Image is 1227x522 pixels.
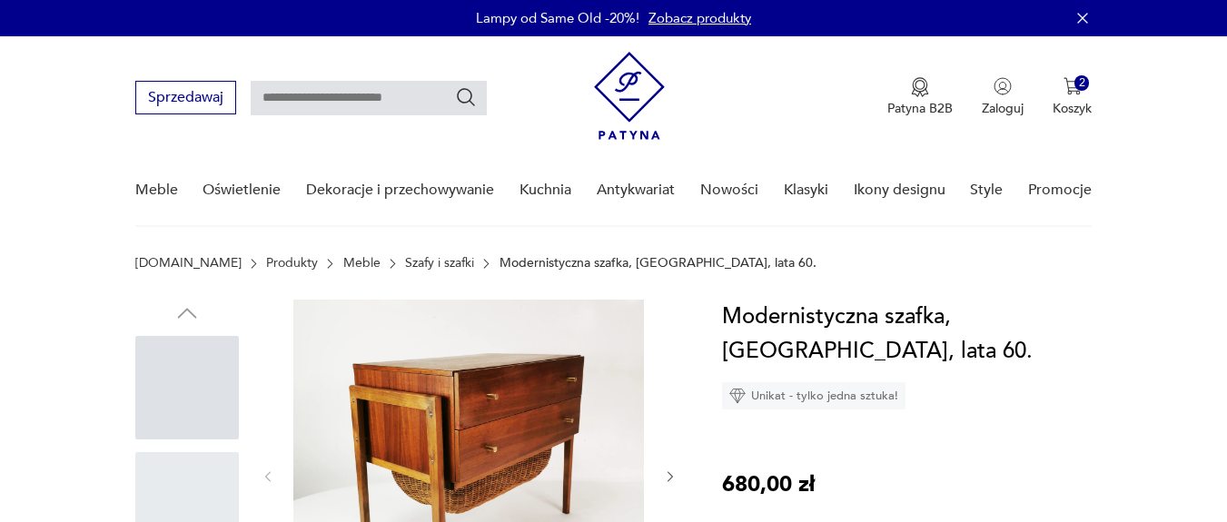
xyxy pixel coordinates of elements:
[700,155,758,225] a: Nowości
[1053,77,1092,117] button: 2Koszyk
[887,100,953,117] p: Patyna B2B
[405,256,474,271] a: Szafy i szafki
[500,256,816,271] p: Modernistyczna szafka, [GEOGRAPHIC_DATA], lata 60.
[729,388,746,404] img: Ikona diamentu
[722,468,815,502] p: 680,00 zł
[911,77,929,97] img: Ikona medalu
[135,155,178,225] a: Meble
[135,81,236,114] button: Sprzedawaj
[266,256,318,271] a: Produkty
[597,155,675,225] a: Antykwariat
[784,155,828,225] a: Klasyki
[994,77,1012,95] img: Ikonka użytkownika
[887,77,953,117] button: Patyna B2B
[982,100,1024,117] p: Zaloguj
[982,77,1024,117] button: Zaloguj
[1064,77,1082,95] img: Ikona koszyka
[722,300,1105,369] h1: Modernistyczna szafka, [GEOGRAPHIC_DATA], lata 60.
[306,155,494,225] a: Dekoracje i przechowywanie
[203,155,281,225] a: Oświetlenie
[476,9,639,27] p: Lampy od Same Old -20%!
[594,52,665,140] img: Patyna - sklep z meblami i dekoracjami vintage
[887,77,953,117] a: Ikona medaluPatyna B2B
[854,155,945,225] a: Ikony designu
[1028,155,1092,225] a: Promocje
[1053,100,1092,117] p: Koszyk
[135,256,242,271] a: [DOMAIN_NAME]
[648,9,751,27] a: Zobacz produkty
[455,86,477,108] button: Szukaj
[135,93,236,105] a: Sprzedawaj
[519,155,571,225] a: Kuchnia
[1074,75,1090,91] div: 2
[343,256,381,271] a: Meble
[722,382,905,409] div: Unikat - tylko jedna sztuka!
[970,155,1003,225] a: Style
